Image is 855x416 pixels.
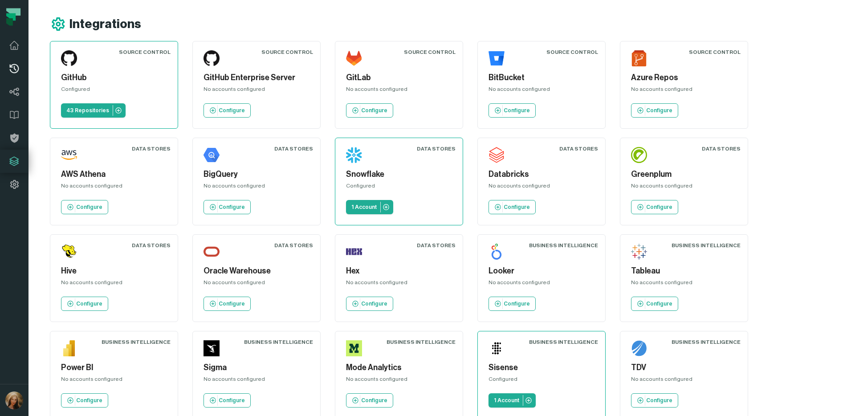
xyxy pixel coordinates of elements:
[132,145,171,152] div: Data Stores
[61,244,77,260] img: Hive
[689,49,741,56] div: Source Control
[204,50,220,66] img: GitHub Enterprise Server
[274,145,313,152] div: Data Stores
[61,393,108,408] a: Configure
[76,204,102,211] p: Configure
[631,86,737,96] div: No accounts configured
[346,86,452,96] div: No accounts configured
[646,397,672,404] p: Configure
[631,279,737,290] div: No accounts configured
[61,103,126,118] a: 43 Repositories
[631,362,737,374] h5: TDV
[489,200,536,214] a: Configure
[631,72,737,84] h5: Azure Repos
[404,49,456,56] div: Source Control
[204,86,309,96] div: No accounts configured
[204,265,309,277] h5: Oracle Warehouse
[702,145,741,152] div: Data Stores
[204,340,220,356] img: Sigma
[76,300,102,307] p: Configure
[631,340,647,356] img: TDV
[204,297,251,311] a: Configure
[489,393,536,408] a: 1 Account
[102,339,171,346] div: Business Intelligence
[489,340,505,356] img: Sisense
[204,375,309,386] div: No accounts configured
[204,168,309,180] h5: BigQuery
[61,340,77,356] img: Power BI
[529,339,598,346] div: Business Intelligence
[631,244,647,260] img: Tableau
[672,242,741,249] div: Business Intelligence
[361,107,387,114] p: Configure
[346,103,393,118] a: Configure
[61,50,77,66] img: GitHub
[346,200,393,214] a: 1 Account
[61,265,167,277] h5: Hive
[346,279,452,290] div: No accounts configured
[261,49,313,56] div: Source Control
[346,362,452,374] h5: Mode Analytics
[546,49,598,56] div: Source Control
[646,204,672,211] p: Configure
[489,244,505,260] img: Looker
[61,147,77,163] img: AWS Athena
[646,300,672,307] p: Configure
[204,279,309,290] div: No accounts configured
[61,279,167,290] div: No accounts configured
[631,50,647,66] img: Azure Repos
[631,297,678,311] a: Configure
[61,182,167,193] div: No accounts configured
[361,300,387,307] p: Configure
[346,182,452,193] div: Configured
[504,300,530,307] p: Configure
[61,375,167,386] div: No accounts configured
[204,244,220,260] img: Oracle Warehouse
[489,72,594,84] h5: BitBucket
[119,49,171,56] div: Source Control
[61,168,167,180] h5: AWS Athena
[204,200,251,214] a: Configure
[504,204,530,211] p: Configure
[489,265,594,277] h5: Looker
[494,397,519,404] p: 1 Account
[417,242,456,249] div: Data Stores
[204,147,220,163] img: BigQuery
[244,339,313,346] div: Business Intelligence
[631,168,737,180] h5: Greenplum
[219,204,245,211] p: Configure
[489,86,594,96] div: No accounts configured
[631,147,647,163] img: Greenplum
[346,72,452,84] h5: GitLab
[489,50,505,66] img: BitBucket
[631,200,678,214] a: Configure
[631,265,737,277] h5: Tableau
[346,375,452,386] div: No accounts configured
[346,50,362,66] img: GitLab
[489,279,594,290] div: No accounts configured
[672,339,741,346] div: Business Intelligence
[489,147,505,163] img: Databricks
[76,397,102,404] p: Configure
[489,182,594,193] div: No accounts configured
[61,362,167,374] h5: Power BI
[204,72,309,84] h5: GitHub Enterprise Server
[61,86,167,96] div: Configured
[387,339,456,346] div: Business Intelligence
[61,297,108,311] a: Configure
[61,72,167,84] h5: GitHub
[631,393,678,408] a: Configure
[61,200,108,214] a: Configure
[346,297,393,311] a: Configure
[489,168,594,180] h5: Databricks
[504,107,530,114] p: Configure
[69,16,141,32] h1: Integrations
[346,244,362,260] img: Hex
[346,393,393,408] a: Configure
[417,145,456,152] div: Data Stores
[489,297,536,311] a: Configure
[489,375,594,386] div: Configured
[361,397,387,404] p: Configure
[132,242,171,249] div: Data Stores
[529,242,598,249] div: Business Intelligence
